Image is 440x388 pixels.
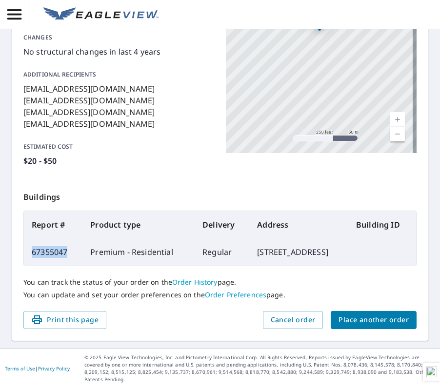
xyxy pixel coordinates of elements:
[23,155,214,167] p: $20 - $50
[23,46,214,58] p: No structural changes in last 4 years
[23,70,214,79] p: Additional recipients
[172,277,218,287] a: Order History
[23,179,417,211] p: Buildings
[339,314,409,326] span: Place another order
[5,365,35,372] a: Terms of Use
[24,211,82,238] th: Report #
[82,238,195,266] td: Premium - Residential
[205,290,266,299] a: Order Preferences
[31,314,99,326] span: Print this page
[23,311,106,329] button: Print this page
[23,118,214,130] p: [EMAIL_ADDRESS][DOMAIN_NAME]
[5,366,70,371] p: |
[331,311,417,329] button: Place another order
[271,314,316,326] span: Cancel order
[390,112,405,127] a: Current Level 17, Zoom In
[23,278,417,287] p: You can track the status of your order on the page.
[249,211,348,238] th: Address
[348,211,416,238] th: Building ID
[263,311,323,329] button: Cancel order
[43,7,159,22] img: EV Logo
[38,1,164,28] a: EV Logo
[38,365,70,372] a: Privacy Policy
[82,211,195,238] th: Product type
[23,142,214,151] p: Estimated cost
[23,95,214,106] p: [EMAIL_ADDRESS][DOMAIN_NAME]
[84,354,435,383] p: © 2025 Eagle View Technologies, Inc. and Pictometry International Corp. All Rights Reserved. Repo...
[23,291,417,299] p: You can update and set your order preferences on the page.
[390,127,405,141] a: Current Level 17, Zoom Out
[23,33,214,42] p: Changes
[249,238,348,266] td: [STREET_ADDRESS]
[24,238,82,266] td: 67355047
[23,83,214,95] p: [EMAIL_ADDRESS][DOMAIN_NAME]
[195,211,249,238] th: Delivery
[195,238,249,266] td: Regular
[23,106,214,118] p: [EMAIL_ADDRESS][DOMAIN_NAME]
